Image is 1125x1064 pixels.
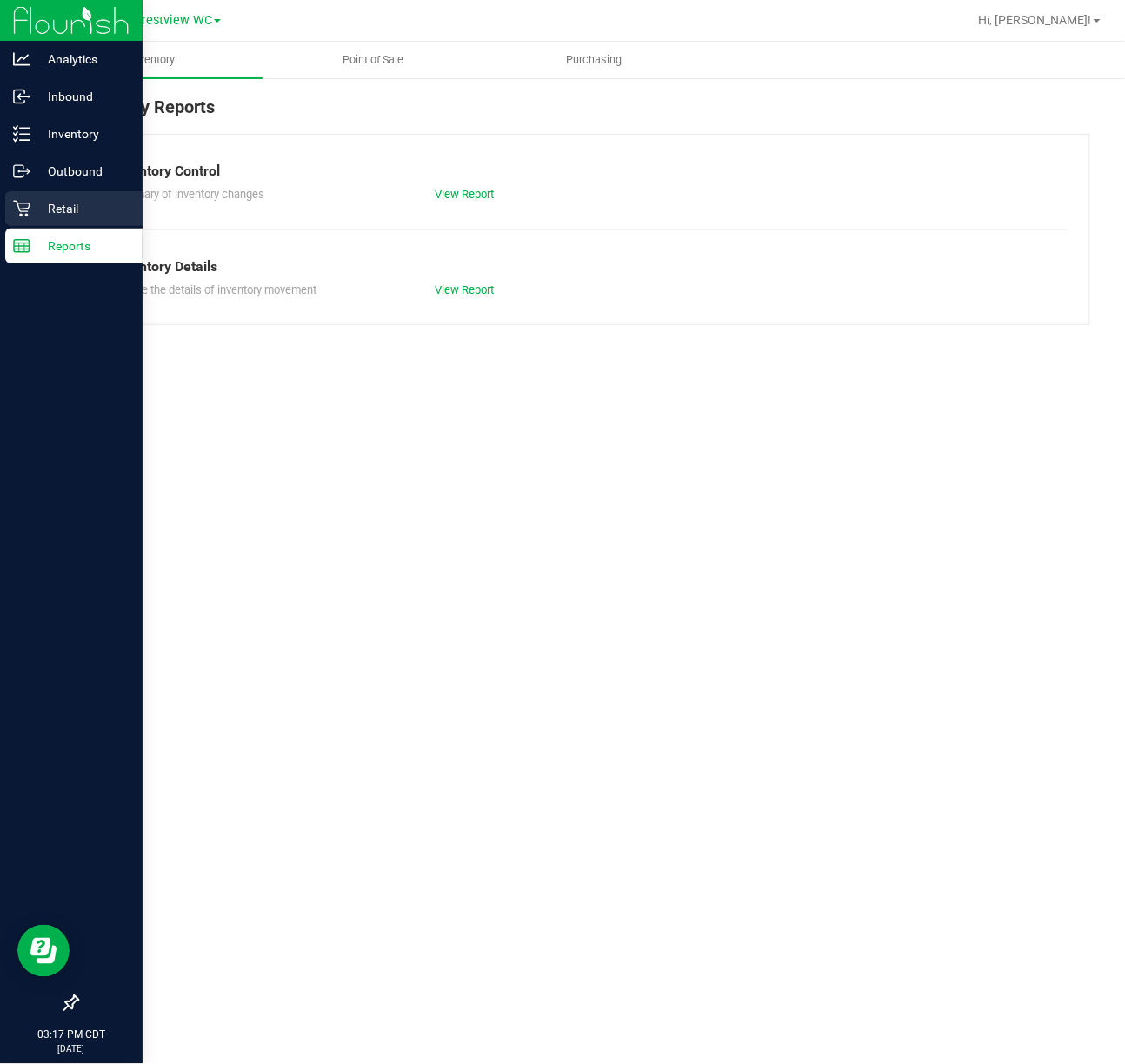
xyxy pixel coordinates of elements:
[42,42,263,78] a: Inventory
[77,94,1090,134] div: Inventory Reports
[435,283,494,296] a: View Report
[112,256,1055,277] div: Inventory Details
[112,283,316,296] span: Explore the details of inventory movement
[979,13,1092,27] span: Hi, [PERSON_NAME]!
[13,50,30,68] inline-svg: Analytics
[30,123,135,144] p: Inventory
[13,237,30,255] inline-svg: Reports
[30,86,135,107] p: Inbound
[112,188,264,201] span: Summary of inventory changes
[13,88,30,105] inline-svg: Inbound
[112,161,1055,182] div: Inventory Control
[543,52,646,68] span: Purchasing
[435,188,494,201] a: View Report
[263,42,483,78] a: Point of Sale
[13,200,30,217] inline-svg: Retail
[30,198,135,219] p: Retail
[134,13,212,28] span: Crestview WC
[30,236,135,256] p: Reports
[17,925,70,977] iframe: Resource center
[30,161,135,182] p: Outbound
[8,1027,135,1043] p: 03:17 PM CDT
[484,42,705,78] a: Purchasing
[13,163,30,180] inline-svg: Outbound
[8,1043,135,1056] p: [DATE]
[107,52,198,68] span: Inventory
[30,49,135,70] p: Analytics
[319,52,427,68] span: Point of Sale
[13,125,30,143] inline-svg: Inventory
